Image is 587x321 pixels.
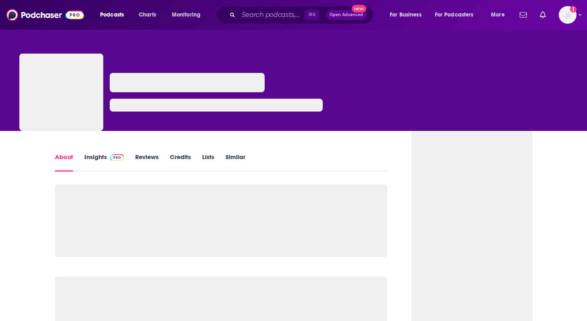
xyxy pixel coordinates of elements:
span: Open Advanced [330,13,363,17]
div: Search podcasts, credits, & more... [224,6,381,24]
button: open menu [166,8,211,21]
a: Similar [226,153,245,172]
a: Charts [134,8,161,21]
span: For Business [390,9,422,21]
span: ⌘ K [305,10,320,20]
button: open menu [430,8,485,21]
a: About [55,153,73,172]
span: For Podcasters [435,9,474,21]
span: Monitoring [172,9,201,21]
span: Logged in as biancagorospe [559,6,577,24]
span: Podcasts [100,9,124,21]
span: More [491,9,505,21]
svg: Add a profile image [570,6,577,12]
img: Podchaser Pro [110,154,124,161]
a: Lists [202,153,214,172]
button: open menu [94,8,134,21]
button: Open AdvancedNew [326,10,367,20]
img: Podchaser - Follow, Share and Rate Podcasts [6,7,84,23]
button: open menu [485,8,515,21]
span: Charts [139,9,156,21]
a: Reviews [135,153,159,172]
a: InsightsPodchaser Pro [84,153,124,172]
span: New [352,5,366,12]
input: Search podcasts, credits, & more... [238,8,305,21]
a: Show notifications dropdown [516,8,530,22]
button: open menu [384,8,432,21]
a: Credits [170,153,191,172]
img: User Profile [559,6,577,24]
button: Show profile menu [559,6,577,24]
a: Show notifications dropdown [537,8,549,22]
